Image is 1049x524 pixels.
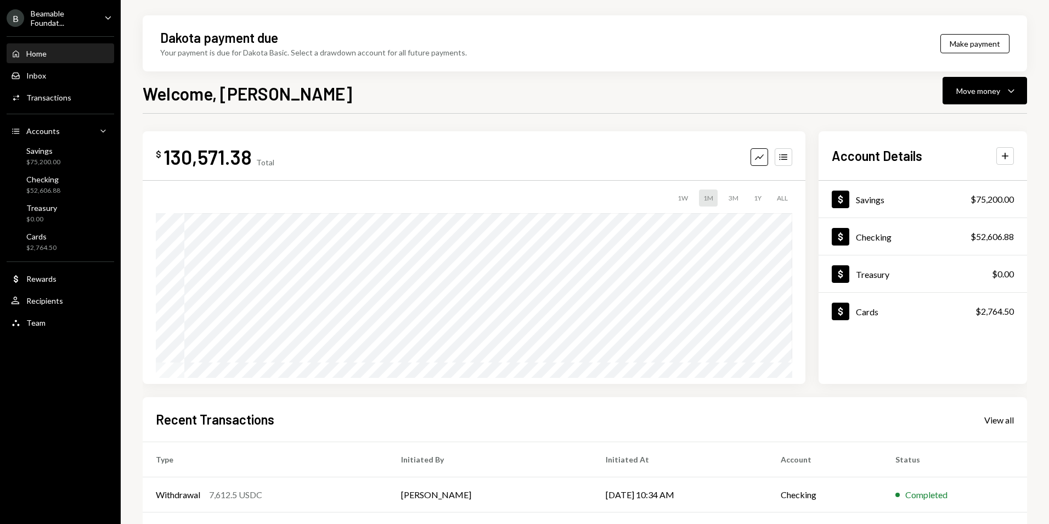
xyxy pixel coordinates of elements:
div: $2,764.50 [975,305,1014,318]
th: Account [768,442,882,477]
div: B [7,9,24,27]
button: Move money [943,77,1027,104]
div: 7,612.5 USDC [209,488,262,501]
div: $75,200.00 [26,158,60,167]
a: View all [984,414,1014,426]
th: Type [143,442,388,477]
button: Make payment [940,34,1009,53]
a: Team [7,313,114,332]
a: Cards$2,764.50 [819,293,1027,330]
div: 1Y [749,189,766,207]
div: Cards [856,306,878,317]
th: Initiated By [388,442,593,477]
a: Treasury$0.00 [819,255,1027,292]
td: Checking [768,477,882,512]
div: 130,571.38 [163,144,252,169]
div: Savings [856,194,884,205]
div: Checking [26,175,60,184]
div: Beamable Foundat... [31,9,95,27]
a: Recipients [7,291,114,310]
div: Accounts [26,126,60,136]
div: Move money [956,85,1000,97]
div: Completed [905,488,948,501]
div: 1M [699,189,718,207]
div: Home [26,49,47,58]
div: Total [256,158,274,167]
div: 3M [724,189,743,207]
div: 1W [673,189,692,207]
div: $0.00 [992,267,1014,281]
div: $75,200.00 [971,193,1014,206]
th: Initiated At [593,442,768,477]
a: Accounts [7,121,114,141]
a: Transactions [7,87,114,107]
h2: Account Details [832,147,922,165]
div: Cards [26,232,57,241]
td: [PERSON_NAME] [388,477,593,512]
h1: Welcome, [PERSON_NAME] [143,82,352,104]
a: Checking$52,606.88 [7,171,114,198]
th: Status [882,442,1027,477]
div: ALL [772,189,792,207]
a: Home [7,43,114,63]
div: $ [156,149,161,160]
div: Inbox [26,71,46,80]
a: Treasury$0.00 [7,200,114,226]
a: Rewards [7,269,114,288]
div: Rewards [26,274,57,283]
div: Dakota payment due [160,29,278,47]
div: Team [26,318,46,327]
div: Recipients [26,296,63,305]
div: Your payment is due for Dakota Basic. Select a drawdown account for all future payments. [160,47,467,58]
div: View all [984,415,1014,426]
div: Treasury [856,269,889,280]
a: Savings$75,200.00 [819,181,1027,218]
a: Inbox [7,65,114,85]
a: Cards$2,764.50 [7,228,114,255]
div: Withdrawal [156,488,200,501]
div: $52,606.88 [971,230,1014,243]
div: $52,606.88 [26,186,60,196]
div: Transactions [26,93,71,102]
div: $2,764.50 [26,243,57,253]
a: Checking$52,606.88 [819,218,1027,255]
div: Checking [856,232,892,242]
div: $0.00 [26,215,57,224]
h2: Recent Transactions [156,410,274,428]
a: Savings$75,200.00 [7,143,114,169]
td: [DATE] 10:34 AM [593,477,768,512]
div: Savings [26,146,60,155]
div: Treasury [26,203,57,213]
